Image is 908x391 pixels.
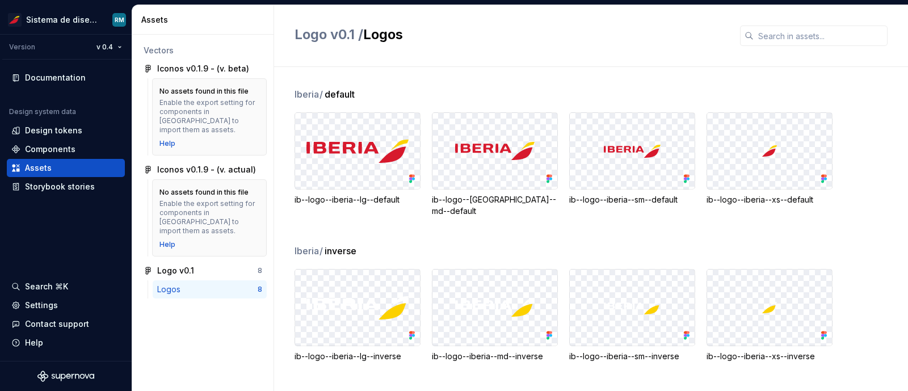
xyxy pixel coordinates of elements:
img: 55604660-494d-44a9-beb2-692398e9940a.png [8,13,22,27]
a: Help [159,240,175,249]
div: 8 [258,266,262,275]
button: Help [7,334,125,352]
div: Design tokens [25,125,82,136]
div: Search ⌘K [25,281,68,292]
a: Logo v0.18 [139,262,267,280]
div: Sistema de diseño Iberia [26,14,99,26]
div: No assets found in this file [159,87,249,96]
div: Design system data [9,107,76,116]
div: Help [25,337,43,348]
div: ib--logo--iberia--xs--inverse [707,351,833,362]
span: inverse [325,244,356,258]
div: ib--logo--iberia--sm--default [569,194,695,205]
div: Settings [25,300,58,311]
div: Storybook stories [25,181,95,192]
div: Iconos v0.1.9 - (v. beta) [157,63,249,74]
svg: Supernova Logo [37,371,94,382]
div: Assets [25,162,52,174]
div: ib--logo--iberia--lg--inverse [295,351,421,362]
button: Sistema de diseño IberiaRM [2,7,129,32]
a: Logos8 [153,280,267,298]
div: ib--logo--[GEOGRAPHIC_DATA]--md--default [432,194,558,217]
span: Logo v0.1 / [295,26,363,43]
a: Components [7,140,125,158]
div: Documentation [25,72,86,83]
a: Storybook stories [7,178,125,196]
a: Settings [7,296,125,314]
div: RM [115,15,124,24]
span: default [325,87,355,101]
div: Enable the export setting for components in [GEOGRAPHIC_DATA] to import them as assets. [159,98,259,134]
span: v 0.4 [96,43,113,52]
div: ib--logo--iberia--md--inverse [432,351,558,362]
input: Search in assets... [754,26,888,46]
div: Assets [141,14,269,26]
a: Help [159,139,175,148]
button: Contact support [7,315,125,333]
div: ib--logo--iberia--sm--inverse [569,351,695,362]
a: Iconos v0.1.9 - (v. beta) [139,60,267,78]
div: Logos [157,284,185,295]
span: / [320,89,323,100]
span: Iberia [295,87,323,101]
span: Iberia [295,244,323,258]
div: ib--logo--iberia--lg--default [295,194,421,205]
button: v 0.4 [91,39,127,55]
div: Enable the export setting for components in [GEOGRAPHIC_DATA] to import them as assets. [159,199,259,236]
div: Contact support [25,318,89,330]
div: No assets found in this file [159,188,249,197]
div: Iconos v0.1.9 - (v. actual) [157,164,256,175]
div: Logo v0.1 [157,265,194,276]
a: Documentation [7,69,125,87]
div: ib--logo--iberia--xs--default [707,194,833,205]
div: Vectors [144,45,262,56]
button: Search ⌘K [7,278,125,296]
a: Assets [7,159,125,177]
a: Iconos v0.1.9 - (v. actual) [139,161,267,179]
span: / [320,245,323,257]
div: Components [25,144,75,155]
div: 8 [258,285,262,294]
h2: Logos [295,26,726,44]
div: Version [9,43,35,52]
a: Design tokens [7,121,125,140]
